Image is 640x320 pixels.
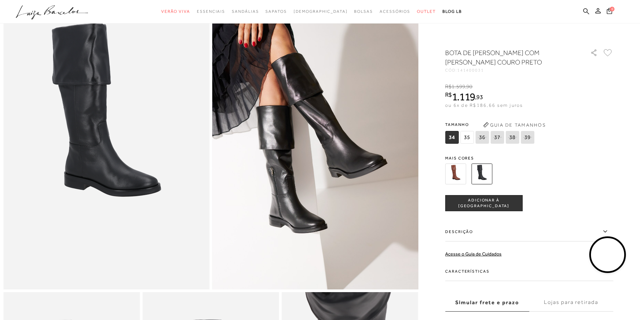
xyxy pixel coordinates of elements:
button: 0 [605,7,614,16]
label: Simular frete e prazo [445,293,529,312]
span: 1.599 [452,84,465,90]
a: categoryNavScreenReaderText [417,5,436,18]
label: Lojas para retirada [529,293,613,312]
button: ADICIONAR À [GEOGRAPHIC_DATA] [445,195,522,211]
span: 36 [475,131,489,144]
button: Guia de Tamanhos [481,120,548,130]
img: BOTA DE CANO LONGO COM DOBRA EM COURO PRETO [471,164,492,184]
span: 38 [506,131,519,144]
span: 93 [476,93,483,100]
a: Acesse o Guia de Cuidados [445,251,502,257]
span: 1.119 [452,91,475,103]
span: [DEMOGRAPHIC_DATA] [294,9,348,14]
a: categoryNavScreenReaderText [197,5,225,18]
i: , [465,84,473,90]
img: BOTA DE CANO LONGO COM DOBRA EM COURO CASTANHO [445,164,466,184]
span: BLOG LB [442,9,462,14]
span: 90 [466,84,472,90]
i: R$ [445,92,452,98]
span: 39 [521,131,534,144]
i: R$ [445,84,452,90]
span: Bolsas [354,9,373,14]
span: 35 [460,131,474,144]
a: noSubCategoriesText [294,5,348,18]
h1: BOTA DE [PERSON_NAME] COM [PERSON_NAME] COURO PRETO [445,48,571,67]
a: categoryNavScreenReaderText [161,5,190,18]
span: ADICIONAR À [GEOGRAPHIC_DATA] [445,197,522,209]
span: Outlet [417,9,436,14]
span: 34 [445,131,459,144]
a: categoryNavScreenReaderText [380,5,410,18]
a: categoryNavScreenReaderText [232,5,259,18]
span: Mais cores [445,156,613,160]
a: categoryNavScreenReaderText [265,5,287,18]
span: Tamanho [445,120,536,130]
label: Características [445,262,613,281]
div: CÓD: [445,68,580,72]
span: Sandálias [232,9,259,14]
span: ou 6x de R$186,66 sem juros [445,102,523,108]
span: 141400031 [457,68,484,73]
span: Verão Viva [161,9,190,14]
i: , [475,94,483,100]
span: 0 [610,7,614,11]
span: Sapatos [265,9,287,14]
a: categoryNavScreenReaderText [354,5,373,18]
span: 37 [490,131,504,144]
span: Acessórios [380,9,410,14]
a: BLOG LB [442,5,462,18]
span: Essenciais [197,9,225,14]
label: Descrição [445,222,613,241]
